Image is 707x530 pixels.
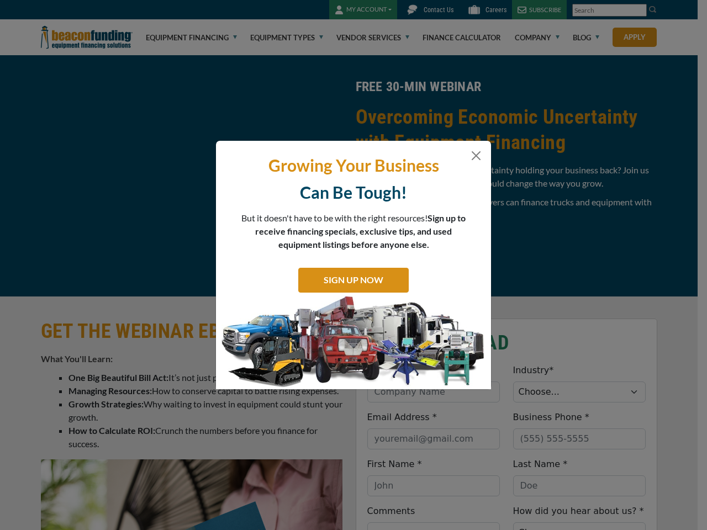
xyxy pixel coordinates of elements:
button: Close [469,149,483,162]
p: Growing Your Business [224,155,483,176]
p: Can Be Tough! [224,182,483,203]
a: SIGN UP NOW [298,268,409,293]
p: But it doesn't have to be with the right resources! [241,211,466,251]
img: subscribe-modal.jpg [216,295,491,389]
span: Sign up to receive financing specials, exclusive tips, and used equipment listings before anyone ... [255,213,466,250]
